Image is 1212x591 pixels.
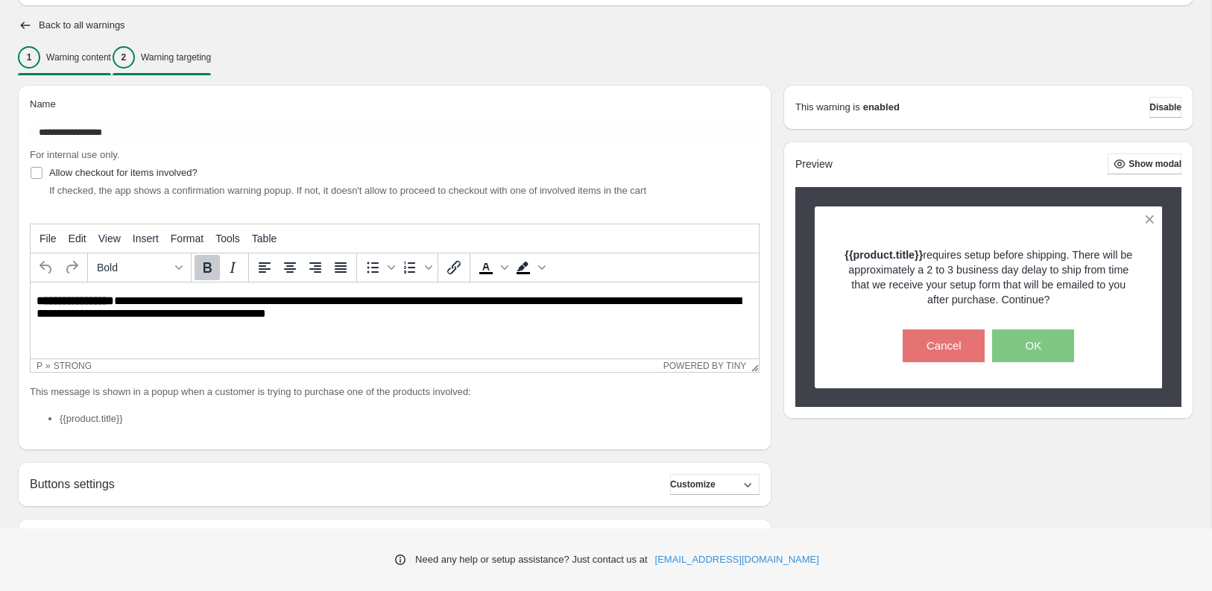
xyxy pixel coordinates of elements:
[845,249,923,261] strong: {{product.title}}
[795,100,860,115] p: This warning is
[98,233,121,244] span: View
[37,361,42,371] div: p
[54,361,92,371] div: strong
[360,255,397,280] div: Bullet list
[863,100,900,115] strong: enabled
[18,42,111,73] button: 1Warning content
[1108,154,1181,174] button: Show modal
[60,411,760,426] li: {{product.title}}
[133,233,159,244] span: Insert
[903,329,985,362] button: Cancel
[30,98,56,110] span: Name
[91,255,188,280] button: Formats
[113,42,211,73] button: 2Warning targeting
[992,329,1074,362] button: OK
[252,255,277,280] button: Align left
[1129,158,1181,170] span: Show modal
[841,247,1137,307] p: requires setup before shipping. There will be approximately a 2 to 3 business day delay to ship f...
[277,255,303,280] button: Align center
[473,255,511,280] div: Text color
[30,477,115,491] h2: Buttons settings
[45,361,51,371] div: »
[39,19,125,31] h2: Back to all warnings
[97,262,170,274] span: Bold
[49,167,198,178] span: Allow checkout for items involved?
[195,255,220,280] button: Bold
[1149,101,1181,113] span: Disable
[511,255,548,280] div: Background color
[69,233,86,244] span: Edit
[171,233,203,244] span: Format
[18,46,40,69] div: 1
[40,233,57,244] span: File
[113,46,135,69] div: 2
[215,233,240,244] span: Tools
[30,385,760,399] p: This message is shown in a popup when a customer is trying to purchase one of the products involved:
[141,51,211,63] p: Warning targeting
[1149,97,1181,118] button: Disable
[670,478,716,490] span: Customize
[220,255,245,280] button: Italic
[30,149,119,160] span: For internal use only.
[655,552,819,567] a: [EMAIL_ADDRESS][DOMAIN_NAME]
[59,255,84,280] button: Redo
[303,255,328,280] button: Align right
[34,255,59,280] button: Undo
[49,185,646,196] span: If checked, the app shows a confirmation warning popup. If not, it doesn't allow to proceed to ch...
[795,158,833,171] h2: Preview
[31,282,759,358] iframe: Rich Text Area
[46,51,111,63] p: Warning content
[746,359,759,372] div: Resize
[663,361,747,371] a: Powered by Tiny
[441,255,467,280] button: Insert/edit link
[252,233,277,244] span: Table
[670,474,760,495] button: Customize
[397,255,435,280] div: Numbered list
[328,255,353,280] button: Justify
